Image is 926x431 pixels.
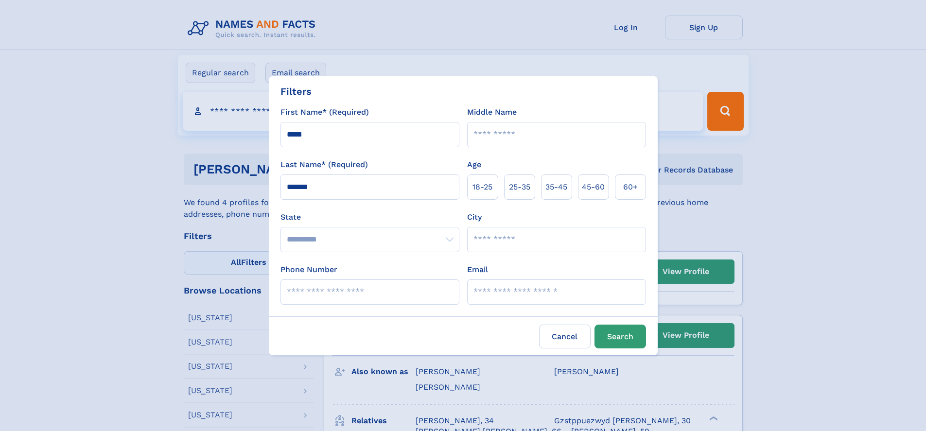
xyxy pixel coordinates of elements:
span: 35‑45 [545,181,567,193]
label: City [467,211,482,223]
button: Search [594,325,646,348]
label: Age [467,159,481,171]
span: 45‑60 [582,181,605,193]
label: State [280,211,459,223]
div: Filters [280,84,312,99]
label: First Name* (Required) [280,106,369,118]
span: 25‑35 [509,181,530,193]
span: 18‑25 [472,181,492,193]
label: Cancel [539,325,591,348]
span: 60+ [623,181,638,193]
label: Email [467,264,488,276]
label: Middle Name [467,106,517,118]
label: Last Name* (Required) [280,159,368,171]
label: Phone Number [280,264,337,276]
